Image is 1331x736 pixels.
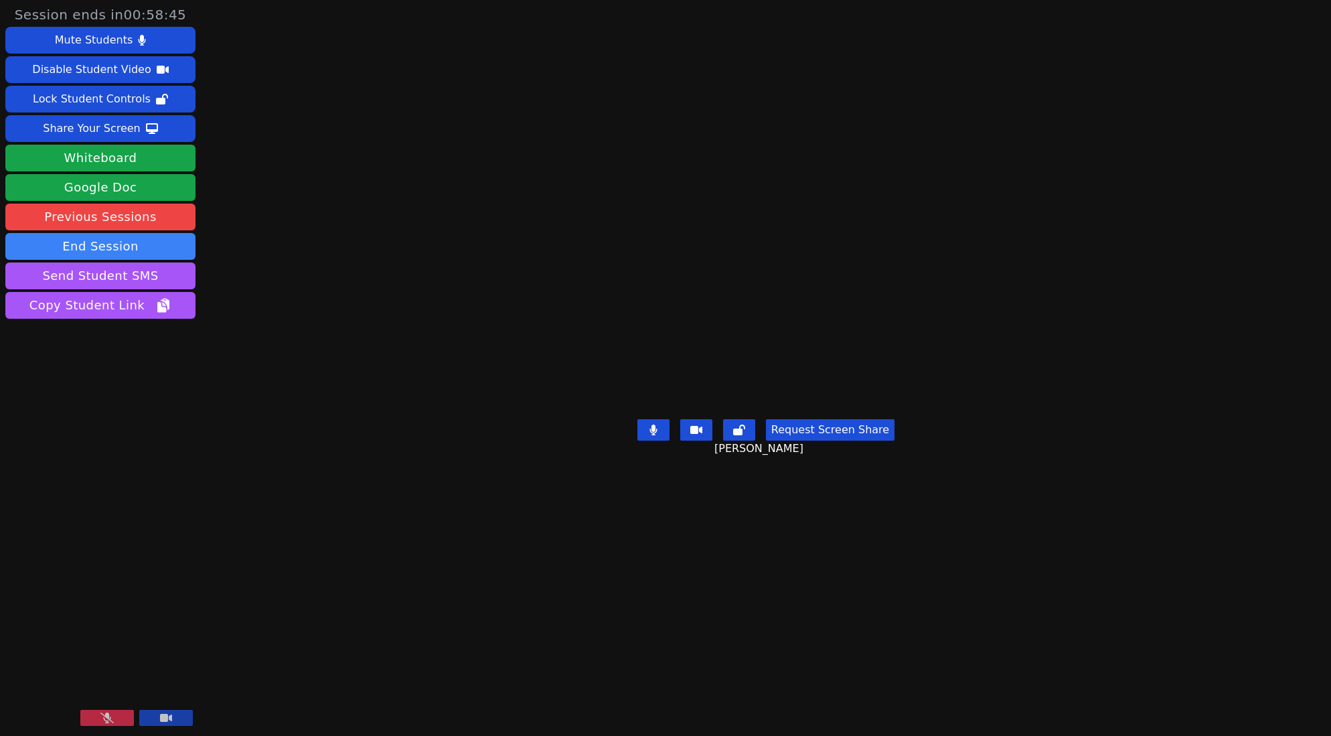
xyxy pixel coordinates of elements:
[5,292,195,319] button: Copy Student Link
[33,88,151,110] div: Lock Student Controls
[5,115,195,142] button: Share Your Screen
[5,233,195,260] button: End Session
[29,296,171,315] span: Copy Student Link
[5,27,195,54] button: Mute Students
[15,5,187,24] span: Session ends in
[5,174,195,201] a: Google Doc
[32,59,151,80] div: Disable Student Video
[5,56,195,83] button: Disable Student Video
[766,419,894,441] button: Request Screen Share
[5,263,195,289] button: Send Student SMS
[714,441,807,457] span: [PERSON_NAME]
[43,118,141,139] div: Share Your Screen
[55,29,133,51] div: Mute Students
[5,86,195,113] button: Lock Student Controls
[5,204,195,230] a: Previous Sessions
[5,145,195,171] button: Whiteboard
[124,7,187,23] time: 00:58:45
